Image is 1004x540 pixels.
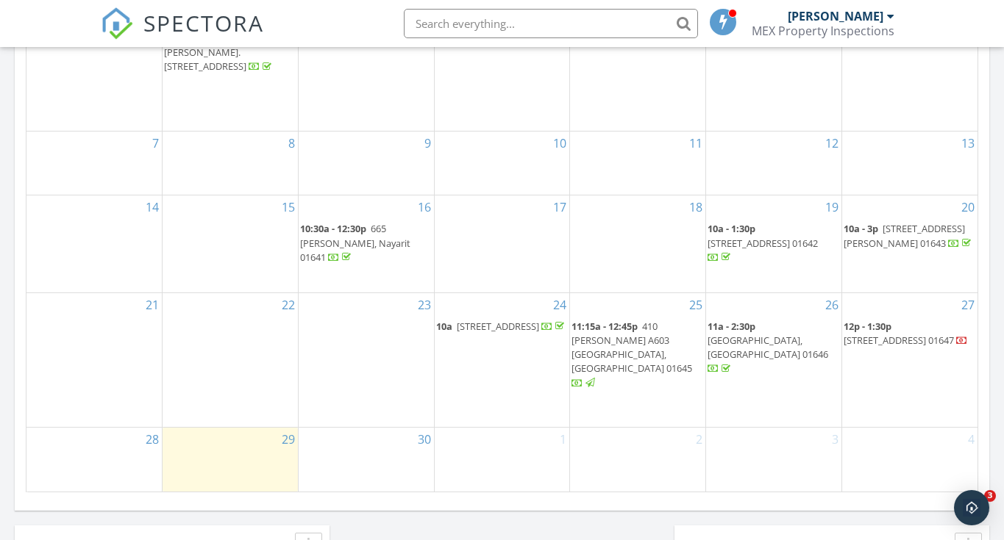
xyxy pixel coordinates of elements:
[415,293,434,317] a: Go to September 23, 2025
[965,428,978,451] a: Go to October 4, 2025
[404,9,698,38] input: Search everything...
[163,428,299,492] td: Go to September 29, 2025
[163,131,299,195] td: Go to September 8, 2025
[822,195,841,219] a: Go to September 19, 2025
[708,222,818,263] a: 10a - 1:30p [STREET_ADDRESS] 01642
[572,320,692,375] span: 410 [PERSON_NAME] A603 [GEOGRAPHIC_DATA], [GEOGRAPHIC_DATA] 01645
[706,195,842,292] td: Go to September 19, 2025
[841,131,978,195] td: Go to September 13, 2025
[708,220,840,267] a: 10a - 1:30p [STREET_ADDRESS] 01642
[706,292,842,427] td: Go to September 26, 2025
[300,222,366,235] span: 10:30a - 12:30p
[844,320,891,333] span: 12p - 1:30p
[708,320,755,333] span: 11a - 2:30p
[572,318,704,392] a: 11:15a - 12:45p 410 [PERSON_NAME] A603 [GEOGRAPHIC_DATA], [GEOGRAPHIC_DATA] 01645
[550,195,569,219] a: Go to September 17, 2025
[26,195,163,292] td: Go to September 14, 2025
[844,222,974,249] a: 10a - 3p [STREET_ADDRESS][PERSON_NAME] 01643
[954,490,989,525] div: Open Intercom Messenger
[436,320,452,333] span: 10a
[844,222,965,249] span: [STREET_ADDRESS][PERSON_NAME] 01643
[693,428,705,451] a: Go to October 2, 2025
[570,292,706,427] td: Go to September 25, 2025
[788,9,883,24] div: [PERSON_NAME]
[708,237,818,250] span: [STREET_ADDRESS] 01642
[958,195,978,219] a: Go to September 20, 2025
[572,320,638,333] span: 11:15a - 12:45p
[706,428,842,492] td: Go to October 3, 2025
[841,195,978,292] td: Go to September 20, 2025
[298,428,434,492] td: Go to September 30, 2025
[686,132,705,155] a: Go to September 11, 2025
[298,131,434,195] td: Go to September 9, 2025
[143,428,162,451] a: Go to September 28, 2025
[550,293,569,317] a: Go to September 24, 2025
[421,132,434,155] a: Go to September 9, 2025
[279,428,298,451] a: Go to September 29, 2025
[101,7,133,40] img: The Best Home Inspection Software - Spectora
[163,292,299,427] td: Go to September 22, 2025
[822,132,841,155] a: Go to September 12, 2025
[841,428,978,492] td: Go to October 4, 2025
[984,490,996,502] span: 3
[958,132,978,155] a: Go to September 13, 2025
[279,293,298,317] a: Go to September 22, 2025
[300,222,410,263] span: 665 [PERSON_NAME], Nayarit 01641
[829,428,841,451] a: Go to October 3, 2025
[570,428,706,492] td: Go to October 2, 2025
[26,292,163,427] td: Go to September 21, 2025
[298,292,434,427] td: Go to September 23, 2025
[163,195,299,292] td: Go to September 15, 2025
[752,24,894,38] div: MEX Property Inspections
[457,320,539,333] span: [STREET_ADDRESS]
[415,195,434,219] a: Go to September 16, 2025
[557,428,569,451] a: Go to October 1, 2025
[434,428,570,492] td: Go to October 1, 2025
[149,132,162,155] a: Go to September 7, 2025
[708,334,828,361] span: [GEOGRAPHIC_DATA], [GEOGRAPHIC_DATA] 01646
[570,131,706,195] td: Go to September 11, 2025
[686,195,705,219] a: Go to September 18, 2025
[844,318,976,350] a: 12p - 1:30p [STREET_ADDRESS] 01647
[958,293,978,317] a: Go to September 27, 2025
[143,293,162,317] a: Go to September 21, 2025
[844,222,878,235] span: 10a - 3p
[708,222,755,235] span: 10a - 1:30p
[300,220,432,267] a: 10:30a - 12:30p 665 [PERSON_NAME], Nayarit 01641
[844,220,976,252] a: 10a - 3p [STREET_ADDRESS][PERSON_NAME] 01643
[415,428,434,451] a: Go to September 30, 2025
[26,131,163,195] td: Go to September 7, 2025
[434,292,570,427] td: Go to September 24, 2025
[26,428,163,492] td: Go to September 28, 2025
[436,320,567,333] a: 10a [STREET_ADDRESS]
[298,195,434,292] td: Go to September 16, 2025
[844,334,954,347] span: [STREET_ADDRESS] 01647
[143,7,264,38] span: SPECTORA
[844,320,968,347] a: 12p - 1:30p [STREET_ADDRESS] 01647
[572,320,692,389] a: 11:15a - 12:45p 410 [PERSON_NAME] A603 [GEOGRAPHIC_DATA], [GEOGRAPHIC_DATA] 01645
[434,131,570,195] td: Go to September 10, 2025
[300,222,410,263] a: 10:30a - 12:30p 665 [PERSON_NAME], Nayarit 01641
[550,132,569,155] a: Go to September 10, 2025
[841,292,978,427] td: Go to September 27, 2025
[706,131,842,195] td: Go to September 12, 2025
[101,20,264,51] a: SPECTORA
[279,195,298,219] a: Go to September 15, 2025
[436,318,569,336] a: 10a [STREET_ADDRESS]
[434,195,570,292] td: Go to September 17, 2025
[570,195,706,292] td: Go to September 18, 2025
[708,318,840,378] a: 11a - 2:30p [GEOGRAPHIC_DATA], [GEOGRAPHIC_DATA] 01646
[143,195,162,219] a: Go to September 14, 2025
[285,132,298,155] a: Go to September 8, 2025
[708,320,828,375] a: 11a - 2:30p [GEOGRAPHIC_DATA], [GEOGRAPHIC_DATA] 01646
[686,293,705,317] a: Go to September 25, 2025
[822,293,841,317] a: Go to September 26, 2025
